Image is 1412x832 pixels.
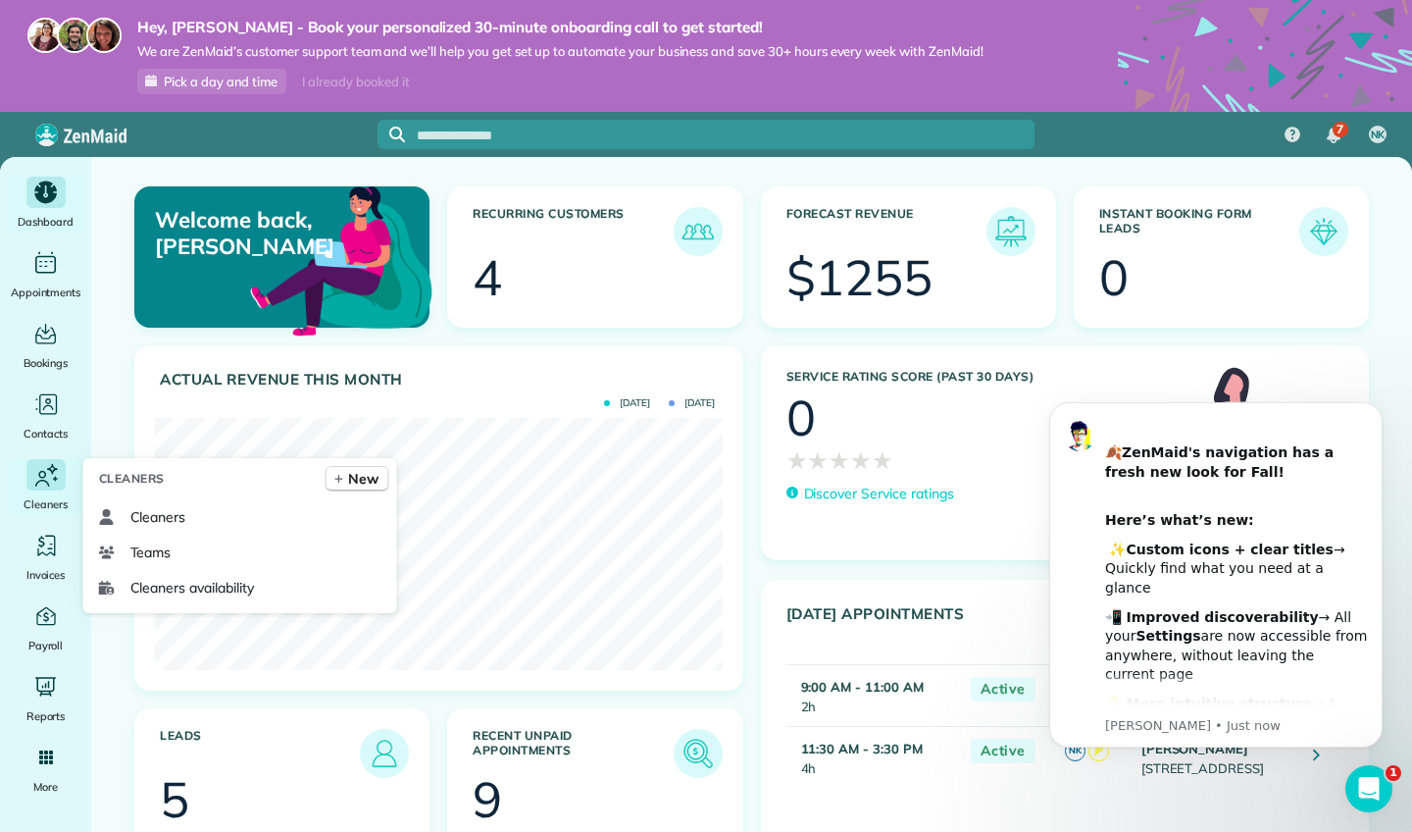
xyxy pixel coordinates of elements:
div: 9 [473,775,502,824]
span: Pick a day and time [164,74,277,89]
span: Reports [26,706,66,726]
img: maria-72a9807cf96188c08ef61303f053569d2e2a8a1cde33d635c8a3ac13582a053d.jpg [27,18,63,53]
a: Dashboard [8,177,83,232]
img: icon_unpaid_appointments-47b8ce3997adf2238b356f14209ab4cced10bd1f174958f3ca8f1d0dd7fffeee.png [679,734,718,773]
a: Cleaners [91,499,389,535]
span: ★ [829,442,850,478]
img: icon_form_leads-04211a6a04a5b2264e4ee56bc0799ec3eb69b7e499cbb523a139df1d13a81ae0.png [1304,212,1343,251]
span: Cleaners [130,507,186,527]
span: 1 [1386,765,1401,781]
span: 7 [1336,122,1343,137]
div: 0 [786,393,816,442]
h3: [DATE] Appointments [786,605,1295,650]
a: New [326,466,389,492]
p: Welcome back, [PERSON_NAME]! [155,207,332,259]
span: [DATE] [604,398,650,408]
span: NK [1371,128,1386,143]
span: Cleaners [99,469,165,489]
div: $1255 [786,253,933,302]
span: New [348,469,378,489]
span: Cleaners [24,494,68,514]
a: Payroll [8,600,83,655]
img: icon_forecast_revenue-8c13a41c7ed35a8dcfafea3cbb826a0462acb37728057bba2d056411b612bbbe.png [991,212,1031,251]
span: Cleaners availability [130,578,254,598]
div: 5 [160,775,189,824]
a: Pick a day and time [137,69,286,94]
td: 4h [786,727,961,789]
a: Reports [8,671,83,726]
h3: Actual Revenue this month [160,371,723,389]
p: Discover Service ratings [804,484,954,504]
img: michelle-19f622bdf1676172e81f8f8fba1fb50e276960ebfe0243fe18214015130c80e4.jpg [86,18,122,53]
div: 4 [473,253,502,302]
span: Bookings [24,353,69,373]
div: I already booked it [290,70,421,94]
h3: Service Rating score (past 30 days) [786,370,1136,384]
a: Appointments [8,247,83,302]
span: Invoices [26,565,66,585]
span: Dashboard [18,212,74,232]
span: ★ [850,442,872,478]
a: Contacts [8,389,83,443]
td: 2h [786,665,961,727]
span: We are ZenMaid’s customer support team and we’ll help you get set up to automate your business an... [137,43,983,60]
img: icon_recurring_customers-cf858462ba22bcd05b5a5880d41d6543d210077de5bb9ebc9590e49fd87d84ed.png [679,212,718,251]
a: Teams [91,535,389,570]
div: 0 [1099,253,1129,302]
button: Focus search [378,127,405,142]
h3: Recent unpaid appointments [473,729,673,778]
img: icon_leads-1bed01f49abd5b7fead27621c3d59655bb73ed531f8eeb49469d10e621d6b896.png [365,734,404,773]
nav: Main [1269,112,1412,157]
span: Active [971,739,1035,763]
span: More [33,777,58,797]
span: ★ [807,442,829,478]
a: Invoices [8,530,83,585]
span: Appointments [11,283,81,302]
span: [DATE] [669,398,715,408]
span: Contacts [24,424,68,443]
a: Discover Service ratings [786,484,954,504]
strong: 9:00 AM - 11:00 AM [801,679,924,695]
a: Cleaners [8,459,83,514]
h3: Forecast Revenue [786,207,986,256]
strong: Hey, [PERSON_NAME] - Book your personalized 30-minute onboarding call to get started! [137,18,983,37]
h3: Recurring Customers [473,207,673,256]
h3: Instant Booking Form Leads [1099,207,1299,256]
span: Teams [130,543,172,562]
img: dashboard_welcome-42a62b7d889689a78055ac9021e634bf52bae3f8056760290aed330b23ab8690.png [246,164,436,354]
span: Payroll [28,636,64,655]
a: Cleaners availability [91,570,389,605]
h3: Leads [160,729,360,778]
span: ★ [872,442,893,478]
strong: 11:30 AM - 3:30 PM [801,741,923,756]
iframe: Intercom notifications message [1020,378,1412,822]
a: Bookings [8,318,83,373]
svg: Focus search [389,127,405,142]
span: ★ [786,442,808,478]
span: Active [971,677,1035,702]
div: 7 unread notifications [1313,114,1354,157]
iframe: Intercom live chat [1345,765,1392,812]
img: jorge-587dff0eeaa6aab1f244e6dc62b8924c3b6ad411094392a53c71c6c4a576187d.jpg [57,18,92,53]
